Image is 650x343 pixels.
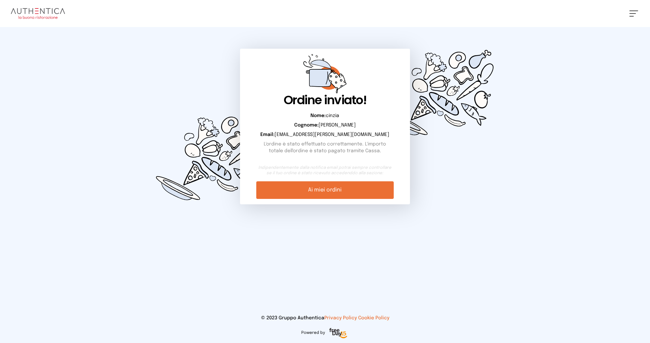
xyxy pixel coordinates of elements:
[310,113,326,118] b: Nome:
[11,315,639,321] p: © 2023 Gruppo Authentica
[256,93,393,107] h1: Ordine inviato!
[256,122,393,129] p: [PERSON_NAME]
[256,131,393,138] p: [EMAIL_ADDRESS][PERSON_NAME][DOMAIN_NAME]
[260,132,275,137] b: Email:
[358,316,389,320] a: Cookie Policy
[324,316,357,320] a: Privacy Policy
[374,27,504,158] img: d0449c3114cc73e99fc76ced0c51d0cd.svg
[328,327,349,340] img: logo-freeday.3e08031.png
[256,141,393,154] p: L'ordine è stato effettuato correttamente. L'importo totale dell'ordine è stato pagato tramite Ca...
[301,330,325,336] span: Powered by
[256,165,393,176] small: Indipendentemente dalla notifica email potrai sempre controllare se il tuo ordine è stato ricevut...
[256,112,393,119] p: cinzia
[256,181,393,199] a: Ai miei ordini
[146,92,276,223] img: d0449c3114cc73e99fc76ced0c51d0cd.svg
[294,123,319,128] b: Cognome:
[11,8,65,19] img: logo.8f33a47.png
